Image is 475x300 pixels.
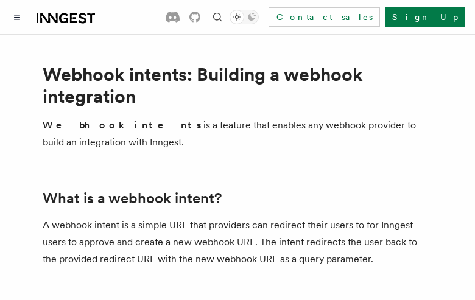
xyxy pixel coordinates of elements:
[43,190,222,207] a: What is a webhook intent?
[10,10,24,24] button: Toggle navigation
[230,10,259,24] button: Toggle dark mode
[43,117,432,151] p: is a feature that enables any webhook provider to build an integration with Inngest.
[43,63,432,107] h1: Webhook intents: Building a webhook integration
[43,217,432,268] p: A webhook intent is a simple URL that providers can redirect their users to for Inngest users to ...
[269,7,380,27] a: Contact sales
[210,10,225,24] button: Find something...
[43,119,203,131] strong: Webhook intents
[385,7,465,27] a: Sign Up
